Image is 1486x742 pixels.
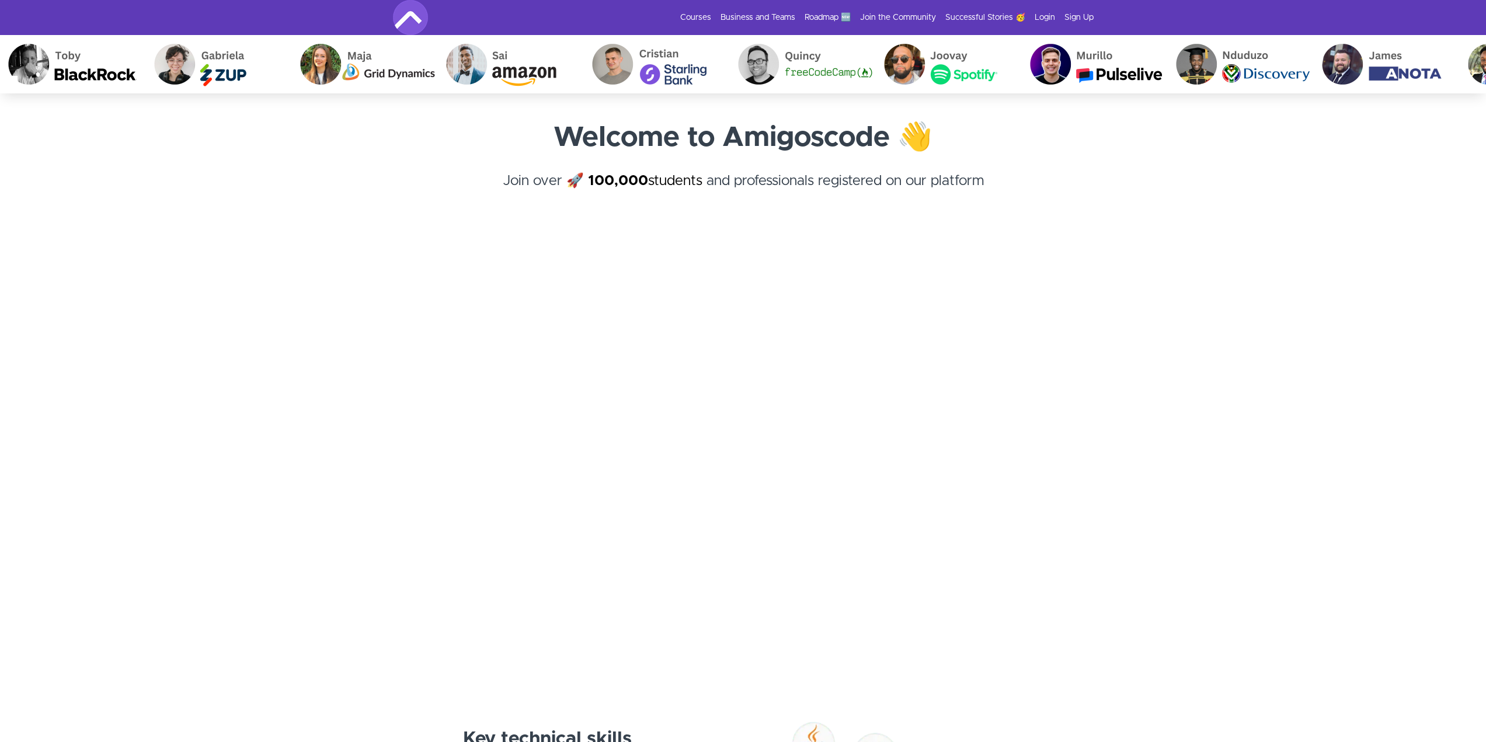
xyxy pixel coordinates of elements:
strong: 100,000 [588,174,648,188]
a: Successful Stories 🥳 [945,12,1025,23]
img: Maja [283,35,429,93]
img: Joovay [867,35,1013,93]
img: James [1305,35,1451,93]
img: Gabriela [137,35,283,93]
a: Business and Teams [721,12,795,23]
img: Quincy [721,35,867,93]
iframe: Video Player [393,252,1094,646]
a: Login [1035,12,1055,23]
a: Sign Up [1064,12,1094,23]
img: Sai [429,35,575,93]
a: Join the Community [860,12,936,23]
a: Courses [680,12,711,23]
img: Cristian [575,35,721,93]
a: Roadmap 🆕 [805,12,851,23]
a: 100,000students [588,174,702,188]
strong: Welcome to Amigoscode 👋 [554,124,932,152]
h4: Join over 🚀 and professionals registered on our platform [393,170,1094,213]
img: Nduduzo [1159,35,1305,93]
img: Murillo [1013,35,1159,93]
